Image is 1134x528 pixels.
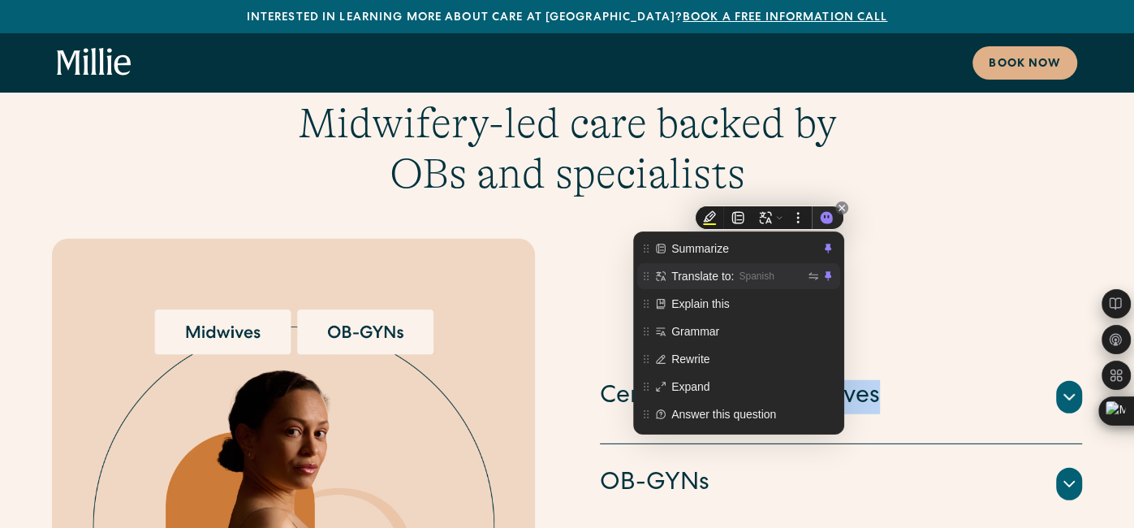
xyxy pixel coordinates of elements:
[256,98,879,200] h3: Midwifery-led care backed by OBs and specialists
[972,46,1077,80] a: Book now
[683,12,887,24] a: Book a free information call
[600,467,709,501] h4: OB-GYNs
[600,380,880,414] h4: Certified Nurse Midwives
[989,56,1061,73] div: Book now
[57,48,132,77] a: home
